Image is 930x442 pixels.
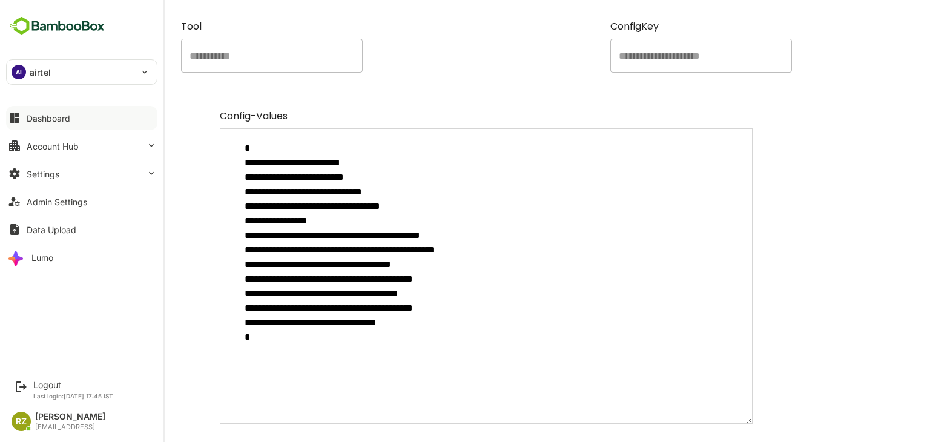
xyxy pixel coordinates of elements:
div: Settings [27,169,59,179]
div: AI [12,65,26,79]
textarea: minimum height [177,128,710,424]
button: Account Hub [6,134,157,158]
div: Dashboard [27,113,70,124]
button: Dashboard [6,106,157,130]
div: [EMAIL_ADDRESS] [35,423,105,431]
button: Settings [6,162,157,186]
img: BambooboxFullLogoMark.5f36c76dfaba33ec1ec1367b70bb1252.svg [6,15,108,38]
div: Account Hub [27,141,79,151]
label: Config-Values [177,109,710,124]
div: RZ [12,412,31,431]
div: Logout [33,380,113,390]
div: Lumo [31,252,53,263]
div: AIairtel [7,60,157,84]
div: [PERSON_NAME] [35,412,105,422]
label: ConfigKey [568,19,750,34]
p: airtel [30,66,51,79]
button: Lumo [6,245,157,269]
button: Admin Settings [6,190,157,214]
p: Last login: [DATE] 17:45 IST [33,392,113,400]
div: Admin Settings [27,197,87,207]
div: Data Upload [27,225,76,235]
label: Tool [139,19,320,34]
button: Data Upload [6,217,157,242]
